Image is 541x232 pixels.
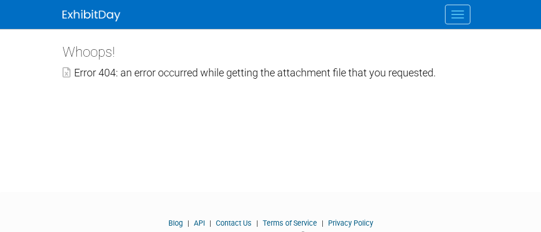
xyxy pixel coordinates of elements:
a: API [194,219,205,227]
span: | [319,219,326,227]
div: Error 404: an error occurred while getting the attachment file that you requested. [62,65,479,80]
a: Privacy Policy [328,219,373,227]
a: Terms of Service [263,219,317,227]
span: | [207,219,214,227]
h3: Whoops! [62,45,479,60]
img: ExhibitDay [62,10,120,21]
button: Menu [445,5,470,24]
span: | [253,219,261,227]
a: Blog [168,219,183,227]
span: | [185,219,192,227]
a: Contact Us [216,219,252,227]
